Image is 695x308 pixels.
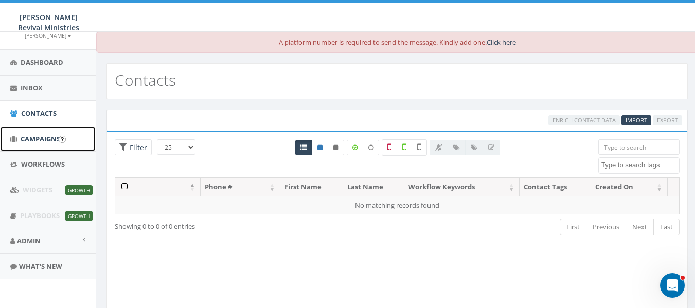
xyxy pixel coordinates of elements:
label: Data Enriched [347,140,363,155]
th: Last Name [343,178,404,196]
span: Admin [17,236,41,245]
span: Growth [65,211,93,221]
span: Growth [65,185,93,195]
h2: Contacts [115,71,176,88]
iframe: Intercom live chat [660,273,685,298]
th: First Name [280,178,343,196]
label: Not a Mobile [382,139,397,156]
span: Workflows [21,159,65,169]
span: What's New [19,262,62,271]
input: Type to search [598,139,680,155]
td: No matching records found [115,196,680,214]
span: Inbox [21,83,43,93]
th: Created On: activate to sort column ascending [591,178,668,196]
label: Validated [397,139,412,156]
a: Opted Out [328,140,344,155]
span: Dashboard [21,58,63,67]
i: This phone number is unsubscribed and has opted-out of all texts. [333,144,338,151]
span: Campaigns [21,134,60,143]
span: [PERSON_NAME] Revival Ministries [18,12,79,32]
div: Showing 0 to 0 of 0 entries [115,218,341,231]
i: This phone number is subscribed and will receive texts. [317,144,323,151]
span: CSV files only [626,116,647,124]
a: First [560,219,586,235]
a: All contacts [295,140,312,155]
a: Click here [487,38,516,47]
textarea: Search [601,160,679,170]
a: Import [621,115,651,126]
span: Import [626,116,647,124]
span: Contacts [21,108,57,118]
span: Advance Filter [115,139,152,155]
label: Not Validated [412,139,427,156]
a: [PERSON_NAME] [25,30,72,40]
th: Phone #: activate to sort column ascending [201,178,280,196]
a: Active [312,140,328,155]
input: Submit [59,136,66,143]
span: Filter [127,142,147,152]
small: [PERSON_NAME] [25,32,72,39]
label: Data not Enriched [363,140,379,155]
th: Contact Tags [520,178,591,196]
a: Next [626,219,654,235]
a: Last [653,219,680,235]
th: Workflow Keywords: activate to sort column ascending [404,178,520,196]
a: Previous [586,219,626,235]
